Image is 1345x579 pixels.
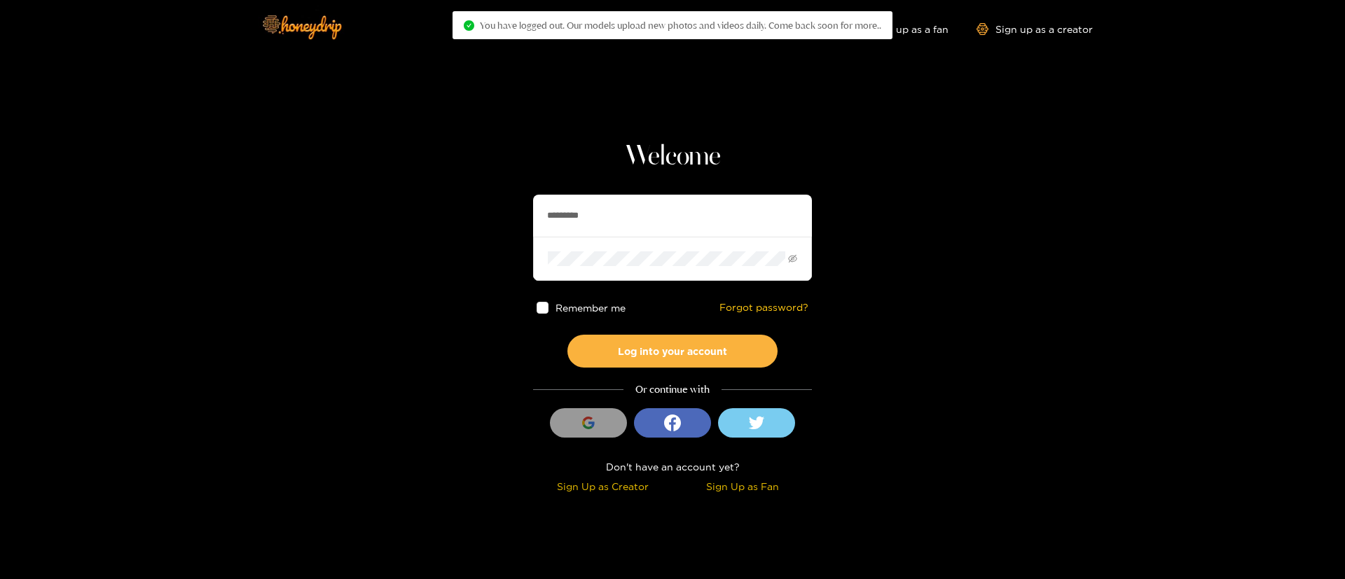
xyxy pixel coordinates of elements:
span: You have logged out. Our models upload new photos and videos daily. Come back soon for more.. [480,20,881,31]
h1: Welcome [533,140,812,174]
a: Forgot password? [719,302,808,314]
button: Log into your account [567,335,778,368]
div: Don't have an account yet? [533,459,812,475]
div: Sign Up as Creator [537,478,669,494]
span: check-circle [464,20,474,31]
a: Sign up as a creator [977,23,1093,35]
span: eye-invisible [788,254,797,263]
div: Or continue with [533,382,812,398]
div: Sign Up as Fan [676,478,808,494]
span: Remember me [556,302,626,313]
a: Sign up as a fan [853,23,949,35]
